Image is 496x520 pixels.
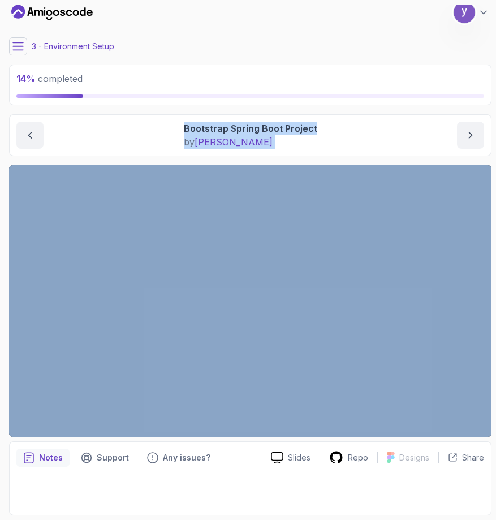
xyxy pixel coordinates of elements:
[195,136,273,148] span: [PERSON_NAME]
[9,165,491,437] iframe: 2 - Bootstrap Spring Boot Project
[163,452,210,463] p: Any issues?
[320,450,377,465] a: Repo
[399,452,429,463] p: Designs
[97,452,129,463] p: Support
[348,452,368,463] p: Repo
[462,452,484,463] p: Share
[16,73,36,84] span: 14 %
[262,452,320,463] a: Slides
[11,3,93,22] a: Dashboard
[16,122,44,149] button: previous content
[457,122,484,149] button: next content
[454,2,475,23] img: user profile image
[140,449,217,467] button: Feedback button
[453,1,489,24] button: user profile image
[184,122,317,135] p: Bootstrap Spring Boot Project
[184,135,317,149] p: by
[74,449,136,467] button: Support button
[288,452,310,463] p: Slides
[16,73,83,84] span: completed
[32,41,114,52] p: 3 - Environment Setup
[16,449,70,467] button: notes button
[438,452,484,463] button: Share
[39,452,63,463] p: Notes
